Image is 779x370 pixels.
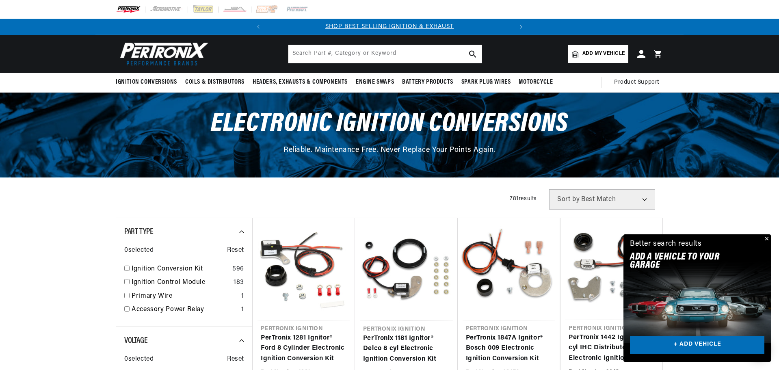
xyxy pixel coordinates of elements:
[266,22,513,31] div: Announcement
[288,45,482,63] input: Search Part #, Category or Keyword
[132,291,238,302] a: Primary Wire
[568,45,628,63] a: Add my vehicle
[124,245,154,256] span: 0 selected
[250,19,266,35] button: Translation missing: en.sections.announcements.previous_announcement
[249,73,352,92] summary: Headers, Exhausts & Components
[211,111,568,137] span: Electronic Ignition Conversions
[457,73,515,92] summary: Spark Plug Wires
[461,78,511,87] span: Spark Plug Wires
[466,333,552,364] a: PerTronix 1847A Ignitor® Bosch 009 Electronic Ignition Conversion Kit
[181,73,249,92] summary: Coils & Distributors
[630,238,702,250] div: Better search results
[124,337,147,345] span: Voltage
[363,333,450,365] a: PerTronix 1181 Ignitor® Delco 8 cyl Electronic Ignition Conversion Kit
[124,228,153,236] span: Part Type
[582,50,625,58] span: Add my vehicle
[549,189,655,210] select: Sort by
[519,78,553,87] span: Motorcycle
[402,78,453,87] span: Battery Products
[116,78,177,87] span: Ignition Conversions
[227,354,244,365] span: Reset
[464,45,482,63] button: search button
[510,196,537,202] span: 781 results
[513,19,529,35] button: Translation missing: en.sections.announcements.next_announcement
[761,234,771,244] button: Close
[356,78,394,87] span: Engine Swaps
[266,22,513,31] div: 1 of 2
[253,78,348,87] span: Headers, Exhausts & Components
[569,333,654,364] a: PerTronix 1442 Ignitor® 4 cyl IHC Distributor Electronic Ignition Conversion Kit
[614,78,659,87] span: Product Support
[614,73,663,92] summary: Product Support
[241,291,244,302] div: 1
[261,333,347,364] a: PerTronix 1281 Ignitor® Ford 8 Cylinder Electronic Ignition Conversion Kit
[283,147,496,154] span: Reliable. Maintenance Free. Never Replace Your Points Again.
[132,277,230,288] a: Ignition Control Module
[241,305,244,315] div: 1
[132,264,229,275] a: Ignition Conversion Kit
[227,245,244,256] span: Reset
[630,253,744,270] h2: Add A VEHICLE to your garage
[116,40,209,68] img: Pertronix
[398,73,457,92] summary: Battery Products
[557,196,580,203] span: Sort by
[185,78,245,87] span: Coils & Distributors
[352,73,398,92] summary: Engine Swaps
[124,354,154,365] span: 0 selected
[515,73,557,92] summary: Motorcycle
[95,19,684,35] slideshow-component: Translation missing: en.sections.announcements.announcement_bar
[116,73,181,92] summary: Ignition Conversions
[630,336,764,354] a: + ADD VEHICLE
[325,24,454,30] a: SHOP BEST SELLING IGNITION & EXHAUST
[232,264,244,275] div: 596
[132,305,238,315] a: Accessory Power Relay
[234,277,244,288] div: 183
